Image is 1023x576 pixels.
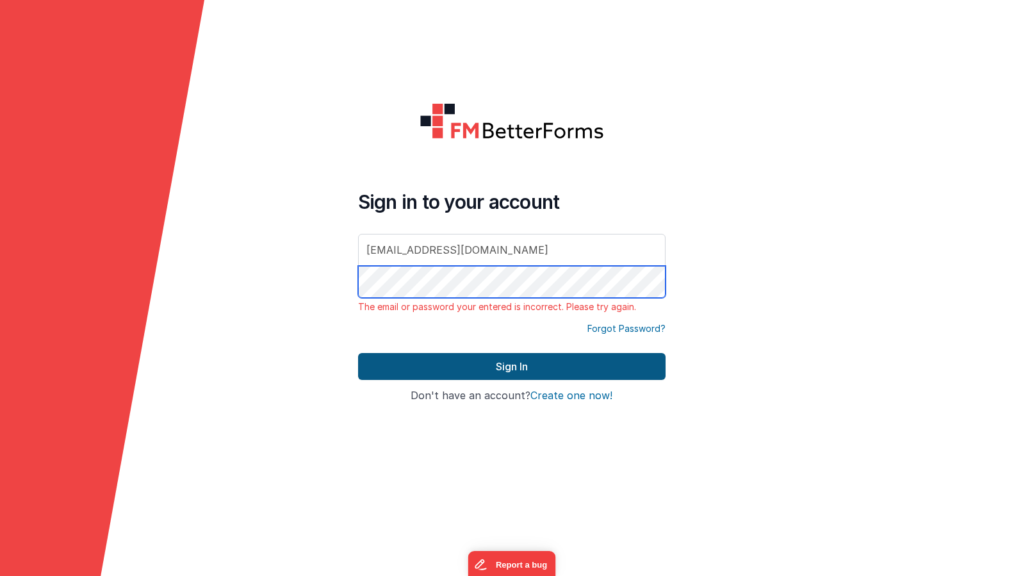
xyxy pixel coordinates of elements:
a: Forgot Password? [587,322,666,335]
p: The email or password your entered is incorrect. Please try again. [358,300,666,313]
input: Email Address [358,234,666,266]
h4: Don't have an account? [358,390,666,402]
button: Create one now! [530,390,612,402]
h4: Sign in to your account [358,190,666,213]
button: Sign In [358,353,666,380]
